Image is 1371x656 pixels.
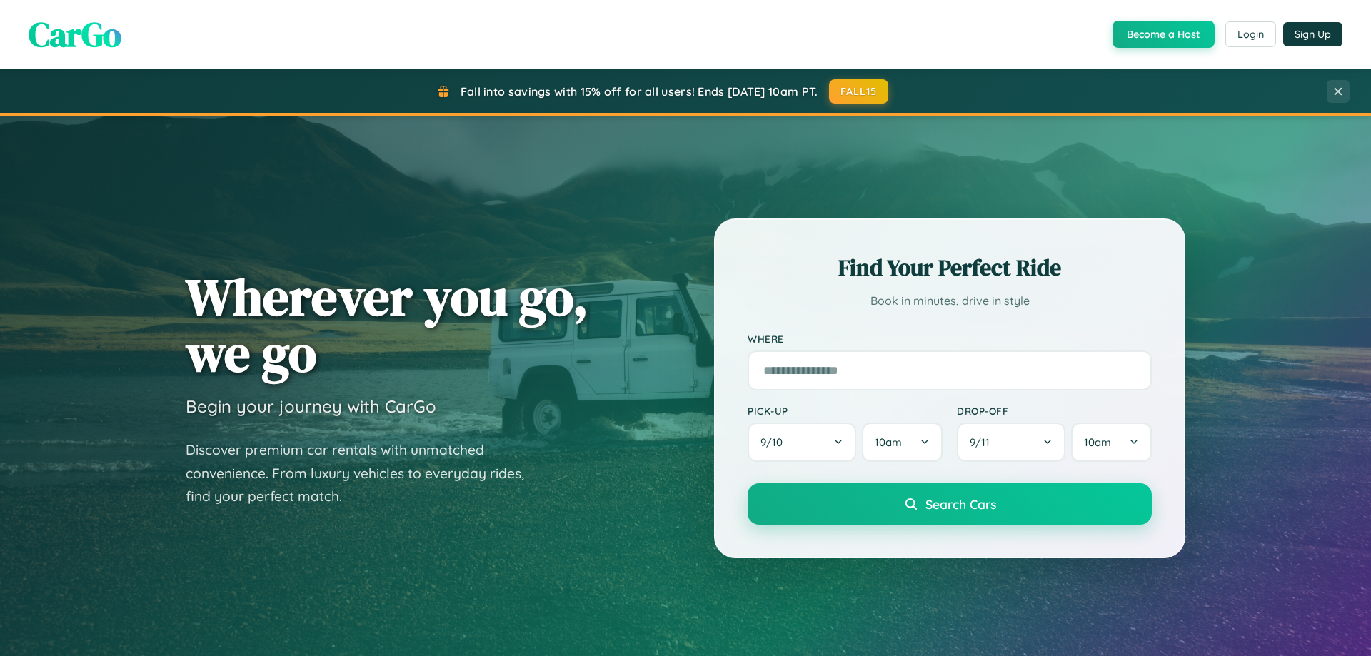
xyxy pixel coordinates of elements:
[186,268,588,381] h1: Wherever you go, we go
[186,438,543,508] p: Discover premium car rentals with unmatched convenience. From luxury vehicles to everyday rides, ...
[957,423,1065,462] button: 9/11
[748,423,856,462] button: 9/10
[829,79,889,104] button: FALL15
[1283,22,1342,46] button: Sign Up
[925,496,996,512] span: Search Cars
[970,435,997,449] span: 9 / 11
[1071,423,1152,462] button: 10am
[29,11,121,58] span: CarGo
[186,395,436,417] h3: Begin your journey with CarGo
[461,84,818,99] span: Fall into savings with 15% off for all users! Ends [DATE] 10am PT.
[862,423,943,462] button: 10am
[748,291,1152,311] p: Book in minutes, drive in style
[957,405,1152,417] label: Drop-off
[748,405,943,417] label: Pick-up
[760,435,790,449] span: 9 / 10
[1225,21,1276,47] button: Login
[1113,21,1215,48] button: Become a Host
[1084,435,1111,449] span: 10am
[875,435,902,449] span: 10am
[748,252,1152,283] h2: Find Your Perfect Ride
[748,333,1152,345] label: Where
[748,483,1152,525] button: Search Cars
